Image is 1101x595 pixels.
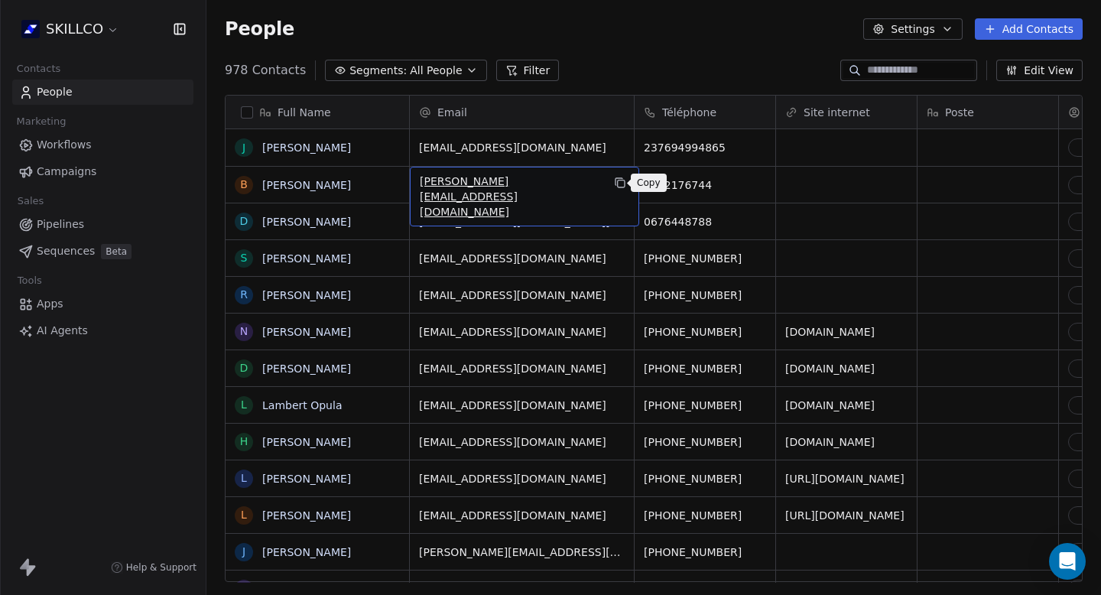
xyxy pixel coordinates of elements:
a: BUY [PERSON_NAME] [262,583,376,595]
span: SKILLCO [46,19,103,39]
a: [PERSON_NAME] [262,546,351,558]
span: [PHONE_NUMBER] [644,471,766,486]
span: AI Agents [37,323,88,339]
span: [PHONE_NUMBER] [644,324,766,340]
span: [PHONE_NUMBER] [644,251,766,266]
div: Poste [917,96,1058,128]
span: [PHONE_NUMBER] [644,508,766,523]
span: [EMAIL_ADDRESS][DOMAIN_NAME] [419,508,625,523]
div: J [242,140,245,156]
div: H [240,434,248,450]
span: Poste [945,105,974,120]
button: SKILLCO [18,16,122,42]
span: [EMAIL_ADDRESS][DOMAIN_NAME] [419,434,625,450]
button: Add Contacts [975,18,1083,40]
a: [URL][DOMAIN_NAME] [785,509,905,522]
div: Full Name [226,96,409,128]
div: L [241,470,247,486]
span: Segments: [349,63,407,79]
a: [PERSON_NAME] [262,179,351,191]
p: Copy [637,177,661,189]
button: Filter [496,60,560,81]
a: Campaigns [12,159,193,184]
span: Sales [11,190,50,213]
div: Open Intercom Messenger [1049,543,1086,580]
div: L [241,397,247,413]
span: 978 Contacts [225,61,306,80]
span: [EMAIL_ADDRESS][DOMAIN_NAME] [419,140,625,155]
a: Help & Support [111,561,196,574]
span: [PHONE_NUMBER] [644,545,766,560]
span: Help & Support [126,561,196,574]
span: Pipelines [37,216,84,232]
img: Skillco%20logo%20icon%20(2).png [21,20,40,38]
span: 237694994865 [644,140,766,155]
a: [PERSON_NAME] [262,289,351,301]
span: Email [437,105,467,120]
div: B [240,177,248,193]
span: [PHONE_NUMBER] [644,434,766,450]
div: D [240,213,248,229]
span: [PHONE_NUMBER] [644,361,766,376]
span: Sequences [37,243,95,259]
span: Full Name [278,105,331,120]
span: [PERSON_NAME][EMAIL_ADDRESS][PERSON_NAME][DOMAIN_NAME] [419,545,625,560]
button: Edit View [996,60,1083,81]
span: [EMAIL_ADDRESS][DOMAIN_NAME] [419,251,625,266]
div: Téléphone [635,96,775,128]
div: D [240,360,248,376]
span: Campaigns [37,164,96,180]
a: [PERSON_NAME] [262,216,351,228]
a: [PERSON_NAME] [262,436,351,448]
span: Marketing [10,110,73,133]
span: [EMAIL_ADDRESS][DOMAIN_NAME] [419,324,625,340]
span: People [37,84,73,100]
a: [PERSON_NAME] [262,509,351,522]
span: Tools [11,269,48,292]
a: [PERSON_NAME] [262,141,351,154]
span: Téléphone [662,105,716,120]
span: Contacts [10,57,67,80]
span: [EMAIL_ADDRESS][DOMAIN_NAME] [419,398,625,413]
div: S [241,250,248,266]
a: Apps [12,291,193,317]
div: r [240,287,248,303]
a: [PERSON_NAME] [262,252,351,265]
a: Lambert Opula [262,399,342,411]
div: Site internet [776,96,917,128]
a: [DOMAIN_NAME] [785,326,875,338]
a: [URL][DOMAIN_NAME] [785,583,905,595]
span: 0676448788 [644,214,766,229]
span: [PHONE_NUMBER] [644,288,766,303]
a: [PERSON_NAME] [262,363,351,375]
span: [PERSON_NAME][EMAIL_ADDRESS][DOMAIN_NAME] [420,174,602,219]
div: J [242,544,245,560]
div: grid [226,129,410,583]
span: Apps [37,296,63,312]
span: Beta [101,244,132,259]
span: 0782176744 [644,177,766,193]
div: L [241,507,247,523]
a: [DOMAIN_NAME] [785,399,875,411]
a: AI Agents [12,318,193,343]
span: [EMAIL_ADDRESS][DOMAIN_NAME] [419,361,625,376]
span: People [225,18,294,41]
a: Pipelines [12,212,193,237]
span: Workflows [37,137,92,153]
span: All People [410,63,462,79]
a: SequencesBeta [12,239,193,264]
span: [EMAIL_ADDRESS][DOMAIN_NAME] [419,288,625,303]
a: [URL][DOMAIN_NAME] [785,473,905,485]
button: Settings [863,18,962,40]
a: [DOMAIN_NAME] [785,436,875,448]
a: [PERSON_NAME] [262,326,351,338]
span: [EMAIL_ADDRESS][DOMAIN_NAME] [419,471,625,486]
a: Workflows [12,132,193,158]
a: [DOMAIN_NAME] [785,363,875,375]
span: Site internet [804,105,870,120]
div: N [240,324,248,340]
a: [PERSON_NAME] [262,473,351,485]
div: Email [410,96,634,128]
a: People [12,80,193,105]
span: [PHONE_NUMBER] [644,398,766,413]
